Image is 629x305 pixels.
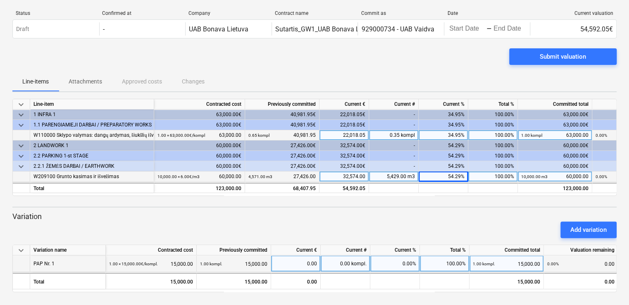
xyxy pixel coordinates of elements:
[518,151,592,161] div: 60,000.00€
[447,10,527,16] div: Date
[419,120,468,130] div: 34.95%
[370,255,420,272] div: 0.00%
[154,110,245,120] div: 63,000.00€
[321,255,370,272] div: 0.00 kompl.
[547,262,559,266] small: 0.00%
[560,222,617,238] button: Add variation
[197,273,271,289] div: 15,000.00
[157,130,241,141] div: 63,000.00
[154,151,245,161] div: 60,000.00€
[33,151,150,161] div: 2.2 PARKING 1-st STAGE
[274,255,317,272] div: 0.00
[369,151,419,161] div: -
[544,273,618,289] div: 0.00
[518,110,592,120] div: 63,000.00€
[369,120,419,130] div: -
[544,245,618,255] div: Valuation remaining
[16,120,26,130] span: keyboard_arrow_down
[200,255,267,272] div: 15,000.00
[16,10,95,16] div: Status
[200,262,222,266] small: 1.00 kompl.
[33,120,150,130] div: 1.1 PARENGIAMIEJI DARBAI / PREPARATORY WORKS
[154,99,245,110] div: Contracted cost
[468,110,518,120] div: 100.00%
[319,130,369,141] div: 22,018.05
[245,161,319,172] div: 27,426.00€
[540,51,586,62] div: Submit valuation
[16,162,26,172] span: keyboard_arrow_down
[468,161,518,172] div: 100.00%
[468,172,518,182] div: 100.00%
[271,273,321,289] div: 0.00
[596,133,607,138] small: 0.00%
[33,141,150,151] div: 2 LANDWORK 1
[319,141,369,151] div: 32,574.00€
[30,273,106,289] div: Total
[319,99,369,110] div: Current €
[245,110,319,120] div: 40,981.95€
[248,172,316,182] div: 27,426.00
[473,255,540,272] div: 15,000.00
[369,99,419,110] div: Current #
[518,99,592,110] div: Committed total
[30,183,154,193] div: Total
[189,25,248,33] div: UAB Bonava Lietuva
[33,161,150,172] div: 2.2.1 ŽEMĖS DARBAI / EARTHWORK
[319,110,369,120] div: 22,018.05€
[188,10,268,16] div: Company
[521,130,588,141] div: 63,000.00
[271,245,321,255] div: Current €
[16,25,29,33] p: Draft
[319,151,369,161] div: 32,574.00€
[33,110,150,120] div: 1 INFRA 1
[596,174,607,179] small: 0.00%
[154,120,245,130] div: 63,000.00€
[16,100,26,110] span: keyboard_arrow_down
[245,120,319,130] div: 40,981.95€
[157,174,200,179] small: 10,000.00 × 6.00€ / m3
[16,151,26,161] span: keyboard_arrow_down
[109,262,158,266] small: 1.00 × 15,000.00€ / kompl.
[530,22,616,36] div: 54,592.05€
[16,110,26,120] span: keyboard_arrow_down
[518,120,592,130] div: 63,000.00€
[245,99,319,110] div: Previously committed
[33,255,55,272] div: PAP Nr. 1
[468,130,518,141] div: 100.00%
[369,110,419,120] div: -
[248,183,316,194] div: 68,407.95
[419,172,468,182] div: 54.29%
[419,141,468,151] div: 54.29%
[22,77,49,86] p: Line-items
[319,161,369,172] div: 32,574.00€
[321,245,370,255] div: Current #
[419,99,468,110] div: Current %
[157,172,241,182] div: 60,000.00
[419,161,468,172] div: 54.29%
[248,133,269,138] small: 0.65 kompl
[103,25,105,33] div: -
[16,245,26,255] span: keyboard_arrow_down
[518,161,592,172] div: 60,000.00€
[30,99,154,110] div: Line-item
[109,255,193,272] div: 15,000.00
[319,183,369,193] div: 54,592.05
[275,10,355,16] div: Contract name
[486,26,492,31] div: -
[547,255,615,272] div: 0.00
[30,245,106,255] div: Variation name
[245,141,319,151] div: 27,426.00€
[319,120,369,130] div: 22,018.05€
[369,172,419,182] div: 5,429.00 m3
[369,141,419,151] div: -
[448,23,486,35] input: Start Date
[106,273,197,289] div: 15,000.00
[33,130,150,141] div: W110000 Sklypo valymas: dangų ardymas, šiukšlių išvežimas
[469,245,544,255] div: Committed total
[473,262,495,266] small: 1.00 kompl.
[69,77,102,86] p: Attachments
[370,245,420,255] div: Current %
[157,133,205,138] small: 1.00 × 63,000.00€ / kompl
[469,273,544,289] div: 15,000.00
[419,130,468,141] div: 34.95%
